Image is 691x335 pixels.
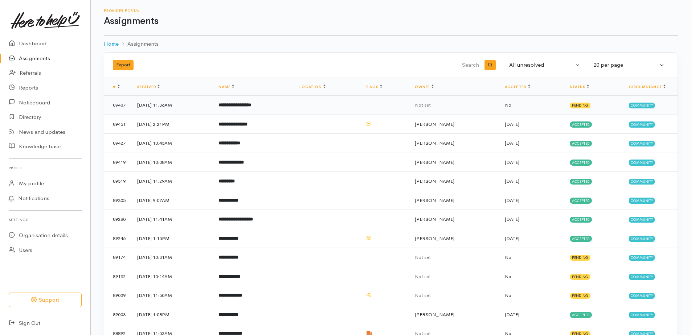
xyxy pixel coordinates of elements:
a: Home [104,40,119,48]
span: Accepted [570,312,592,318]
a: # [113,84,120,89]
h6: Profile [9,163,82,173]
h1: Assignments [104,16,678,26]
span: No [505,273,511,280]
time: [DATE] [505,216,519,222]
span: Community [629,293,655,299]
time: [DATE] [505,159,519,165]
span: Accepted [570,160,592,165]
button: Export [113,60,134,70]
td: [DATE] 2:21PM [131,115,213,134]
td: [DATE] 11:50AM [131,286,213,305]
span: Not set [415,273,431,280]
div: All unresolved [509,61,574,69]
td: [DATE] 1:15PM [131,229,213,248]
input: Search [309,57,481,74]
td: 89487 [104,96,131,115]
span: [PERSON_NAME] [415,178,454,184]
li: Assignments [119,40,159,48]
span: Accepted [570,141,592,146]
td: [DATE] 11:41AM [131,210,213,229]
span: [PERSON_NAME] [415,311,454,318]
a: Location [299,84,325,89]
span: Not set [415,102,431,108]
td: 89319 [104,172,131,191]
span: Community [629,160,655,165]
span: Community [629,141,655,146]
time: [DATE] [505,311,519,318]
a: Name [218,84,234,89]
span: Community [629,236,655,241]
td: [DATE] 10:08AM [131,153,213,172]
span: Not set [415,254,431,260]
td: 89003 [104,305,131,324]
span: Community [629,103,655,108]
span: Accepted [570,179,592,185]
td: 89427 [104,134,131,153]
span: Community [629,179,655,185]
span: [PERSON_NAME] [415,197,454,203]
time: [DATE] [505,140,519,146]
td: [DATE] 10:31AM [131,248,213,267]
time: [DATE] [505,197,519,203]
td: [DATE] 9:07AM [131,191,213,210]
a: Status [570,84,589,89]
span: [PERSON_NAME] [415,140,454,146]
span: Accepted [570,121,592,127]
span: Pending [570,103,590,108]
td: [DATE] 10:14AM [131,267,213,286]
time: [DATE] [505,121,519,127]
span: [PERSON_NAME] [415,159,454,165]
span: Not set [415,292,431,298]
span: Pending [570,293,590,299]
span: Accepted [570,198,592,203]
h6: Settings [9,215,82,225]
button: Support [9,293,82,307]
span: Accepted [570,236,592,241]
td: 89451 [104,115,131,134]
span: No [505,102,511,108]
nav: breadcrumb [104,36,678,53]
td: 89039 [104,286,131,305]
div: 20 per page [593,61,658,69]
td: [DATE] 1:08PM [131,305,213,324]
span: No [505,254,511,260]
span: Community [629,121,655,127]
time: [DATE] [505,235,519,241]
td: [DATE] 11:36AM [131,96,213,115]
button: All unresolved [505,58,585,72]
time: [DATE] [505,178,519,184]
a: Owner [415,84,434,89]
td: [DATE] 11:29AM [131,172,213,191]
span: [PERSON_NAME] [415,216,454,222]
td: [DATE] 10:43AM [131,134,213,153]
span: Community [629,255,655,261]
button: 20 per page [589,58,669,72]
a: Received [137,84,160,89]
span: Community [629,198,655,203]
a: Circumstance [629,84,666,89]
td: 89305 [104,191,131,210]
span: [PERSON_NAME] [415,121,454,127]
a: Flags [365,84,382,89]
span: Community [629,274,655,280]
td: 89246 [104,229,131,248]
td: 89174 [104,248,131,267]
span: [PERSON_NAME] [415,235,454,241]
td: 89419 [104,153,131,172]
span: Community [629,217,655,223]
td: 89132 [104,267,131,286]
a: Accepted [505,84,530,89]
td: 89280 [104,210,131,229]
span: Pending [570,274,590,280]
span: Accepted [570,217,592,223]
span: Pending [570,255,590,261]
span: Community [629,312,655,318]
span: No [505,292,511,298]
h6: Provider Portal [104,9,678,13]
